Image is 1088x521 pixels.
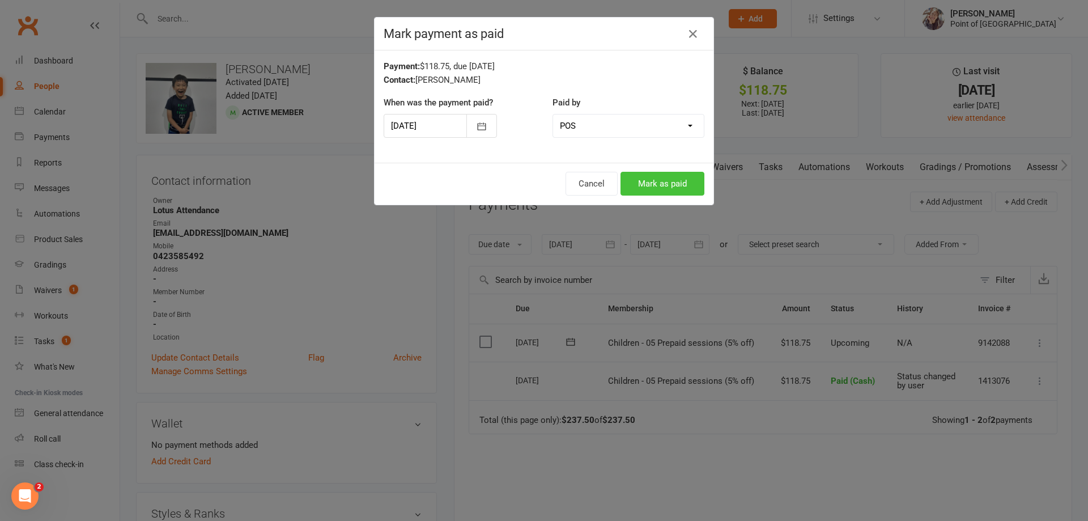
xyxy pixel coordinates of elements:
h4: Mark payment as paid [384,27,704,41]
label: Paid by [552,96,580,109]
strong: Contact: [384,75,415,85]
div: [PERSON_NAME] [384,73,704,87]
button: Mark as paid [620,172,704,196]
iframe: Intercom live chat [11,482,39,510]
button: Cancel [566,172,618,196]
div: $118.75, due [DATE] [384,60,704,73]
strong: Payment: [384,61,420,71]
label: When was the payment paid? [384,96,493,109]
button: Close [684,25,702,43]
span: 2 [35,482,44,492]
